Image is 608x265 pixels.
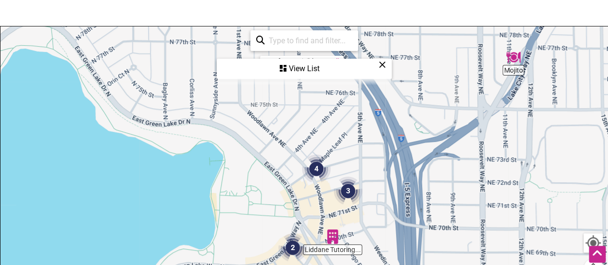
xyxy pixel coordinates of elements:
[583,233,603,252] button: Your Location
[298,151,335,187] div: 4
[217,59,392,79] div: See a list of the visible businesses
[320,57,339,65] a: See All
[502,46,524,68] div: Mojito
[322,226,344,248] div: Liddane Tutoring & Learning Services, LLC
[250,30,358,51] div: Type to search and filter
[218,60,391,78] div: View List
[330,173,366,209] div: 3
[265,57,317,65] div: 24 of 5288 visible
[265,31,352,50] input: Type to find and filter...
[589,246,606,263] div: Scroll Back to Top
